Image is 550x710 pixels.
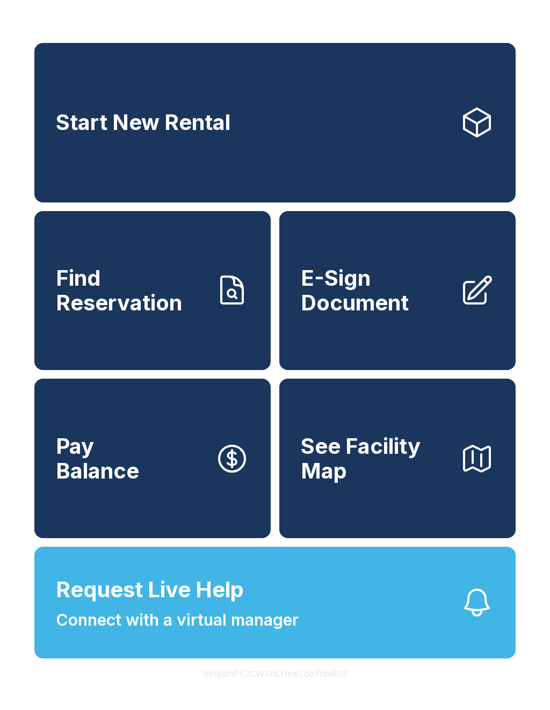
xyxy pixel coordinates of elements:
[34,379,271,538] a: PayBalance
[56,110,230,135] span: Start New Rental
[301,266,451,315] span: E-Sign Document
[56,266,206,315] span: Find Reservation
[34,211,271,371] a: Find Reservation
[279,379,516,538] button: See Facility Map
[56,608,299,632] span: Connect with a virtual manager
[34,547,516,658] button: Request Live HelpConnect with a virtual manager
[301,434,451,483] span: See Facility Map
[194,658,356,689] button: VersionPE2CWShLHxwLdo7nhiB05
[279,211,516,371] a: E-Sign Document
[56,434,139,483] span: Pay Balance
[34,43,516,202] a: Start New Rental
[56,574,244,606] span: Request Live Help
